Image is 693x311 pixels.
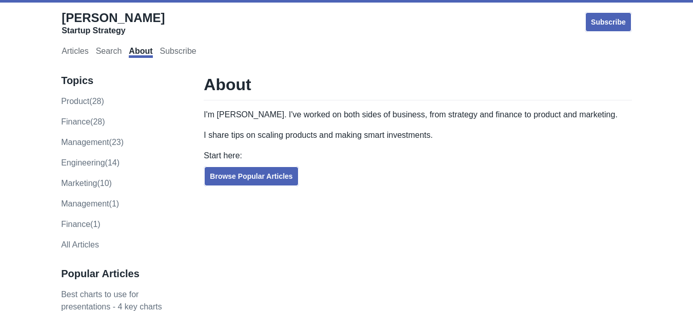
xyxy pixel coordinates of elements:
[204,74,631,100] h1: About
[61,220,100,229] a: Finance(1)
[204,166,299,186] a: Browse Popular Articles
[61,179,112,188] a: marketing(10)
[61,158,120,167] a: engineering(14)
[61,240,99,249] a: All Articles
[61,267,182,280] h3: Popular Articles
[61,138,124,147] a: management(23)
[62,47,88,58] a: Articles
[62,11,165,25] span: [PERSON_NAME]
[204,129,631,141] p: I share tips on scaling products and making smart investments.
[62,10,165,36] a: [PERSON_NAME]Startup Strategy
[96,47,122,58] a: Search
[160,47,196,58] a: Subscribe
[61,290,162,311] a: Best charts to use for presentations - 4 key charts
[204,150,631,162] p: Start here:
[585,12,632,32] a: Subscribe
[61,97,104,106] a: product(28)
[61,117,105,126] a: finance(28)
[62,26,165,36] div: Startup Strategy
[129,47,152,58] a: About
[61,74,182,87] h3: Topics
[61,199,119,208] a: Management(1)
[204,109,631,121] p: I'm [PERSON_NAME]. I've worked on both sides of business, from strategy and finance to product an...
